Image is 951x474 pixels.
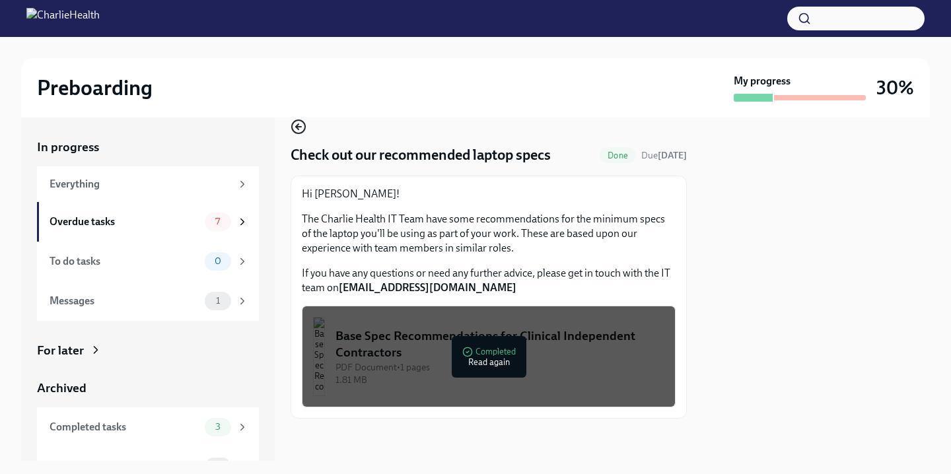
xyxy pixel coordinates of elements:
[641,150,687,161] span: Due
[37,342,259,359] a: For later
[37,166,259,202] a: Everything
[50,420,199,434] div: Completed tasks
[50,177,231,191] div: Everything
[734,74,791,88] strong: My progress
[37,380,259,397] a: Archived
[600,151,636,160] span: Done
[37,342,84,359] div: For later
[302,266,676,295] p: If you have any questions or need any further advice, please get in touch with the IT team on
[26,8,100,29] img: CharlieHealth
[876,76,914,100] h3: 30%
[37,407,259,447] a: Completed tasks3
[207,422,229,432] span: 3
[50,254,199,269] div: To do tasks
[207,256,229,266] span: 0
[302,187,676,201] p: Hi [PERSON_NAME]!
[50,215,199,229] div: Overdue tasks
[335,374,664,386] div: 1.81 MB
[208,296,228,306] span: 1
[335,361,664,374] div: PDF Document • 1 pages
[658,150,687,161] strong: [DATE]
[37,281,259,321] a: Messages1
[335,327,664,361] div: Base Spec Recommendations for Clinical Independent Contractors
[291,145,551,165] h4: Check out our recommended laptop specs
[313,317,325,396] img: Base Spec Recommendations for Clinical Independent Contractors
[50,294,199,308] div: Messages
[339,281,516,294] strong: [EMAIL_ADDRESS][DOMAIN_NAME]
[50,459,199,474] div: Messages
[37,242,259,281] a: To do tasks0
[37,75,153,101] h2: Preboarding
[207,217,228,226] span: 7
[37,139,259,156] a: In progress
[302,306,676,407] button: Base Spec Recommendations for Clinical Independent ContractorsPDF Document•1 pages1.81 MBComplete...
[37,202,259,242] a: Overdue tasks7
[302,212,676,255] p: The Charlie Health IT Team have some recommendations for the minimum specs of the laptop you'll b...
[641,149,687,162] span: July 25th, 2025 07:00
